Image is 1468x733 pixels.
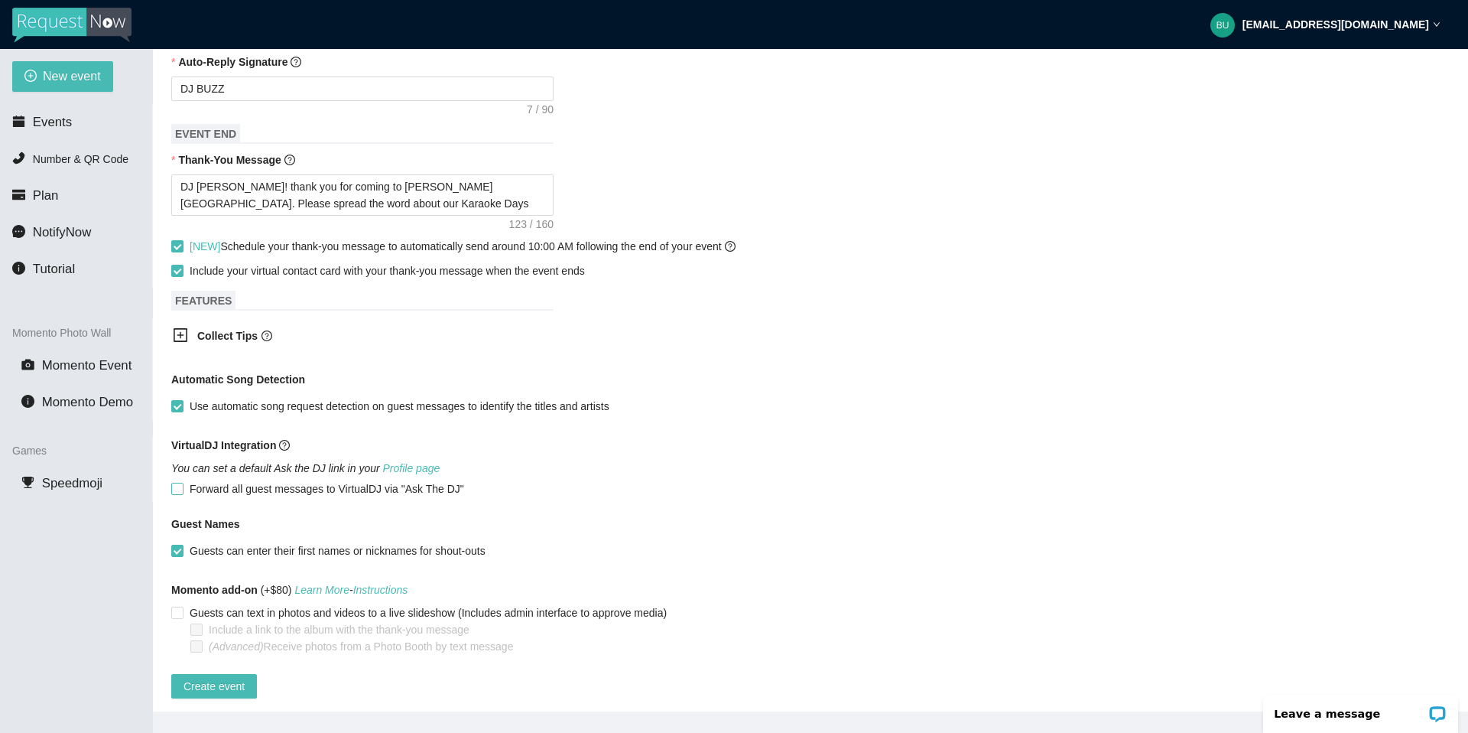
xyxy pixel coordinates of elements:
b: VirtualDJ Integration [171,439,276,451]
textarea: DJ BUZZ [171,77,554,101]
button: plus-circleNew event [12,61,113,92]
span: Include your virtual contact card with your thank-you message when the event ends [190,265,585,277]
b: Guest Names [171,518,239,530]
b: Momento add-on [171,584,258,596]
span: camera [21,358,34,371]
img: RequestNow [12,8,132,43]
b: Collect Tips [197,330,258,342]
span: Create event [183,678,245,695]
span: Guests can enter their first names or nicknames for shout-outs [183,542,492,559]
strong: [EMAIL_ADDRESS][DOMAIN_NAME] [1242,18,1429,31]
span: question-circle [291,57,301,67]
span: calendar [12,115,25,128]
span: New event [43,67,101,86]
span: plus-square [173,327,188,343]
span: Receive photos from a Photo Booth by text message [203,638,519,655]
span: FEATURES [171,291,235,311]
span: Use automatic song request detection on guest messages to identify the titles and artists [183,398,615,415]
a: Learn More [294,584,349,596]
b: Automatic Song Detection [171,371,305,388]
span: Momento Event [42,358,132,373]
span: [NEW] [190,240,220,252]
b: Auto-Reply Signature [178,56,287,68]
span: Forward all guest messages to VirtualDJ via "Ask The DJ" [183,481,470,497]
b: Thank-You Message [178,154,281,166]
i: - [294,584,408,596]
iframe: LiveChat chat widget [1253,685,1468,733]
span: down [1433,21,1440,28]
span: Plan [33,188,59,203]
span: Tutorial [33,262,75,276]
span: Guests can text in photos and videos to a live slideshow (Includes admin interface to approve media) [183,604,673,621]
img: 07662e4d09af7917c33746ef8cd57b33 [1210,13,1235,37]
span: Include a link to the album with the thank-you message [203,621,476,638]
span: plus-circle [24,70,37,84]
span: question-circle [284,155,295,165]
span: question-circle [725,241,736,252]
span: Speedmoji [42,476,102,490]
span: Momento Demo [42,395,133,409]
span: trophy [21,476,34,489]
span: EVENT END [171,124,240,144]
span: Number & QR Code [33,153,128,165]
span: info-circle [21,395,34,408]
button: Create event [171,674,257,699]
span: question-circle [279,440,290,451]
span: Events [33,115,72,129]
span: NotifyNow [33,225,91,239]
a: Instructions [353,584,408,596]
i: (Advanced) [209,640,264,653]
span: Schedule your thank-you message to automatically send around 10:00 AM following the end of your e... [190,240,736,252]
a: Profile page [383,462,440,474]
div: Collect Tipsquestion-circle [161,318,543,356]
span: message [12,225,25,238]
span: info-circle [12,262,25,275]
span: phone [12,151,25,165]
span: question-circle [261,331,272,341]
i: You can set a default Ask the DJ link in your [171,462,440,474]
textarea: DJ [PERSON_NAME]! thank you for coming to [PERSON_NAME][GEOGRAPHIC_DATA]. Please spread the word ... [171,174,554,216]
span: (+$80) [171,582,408,598]
span: credit-card [12,188,25,201]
